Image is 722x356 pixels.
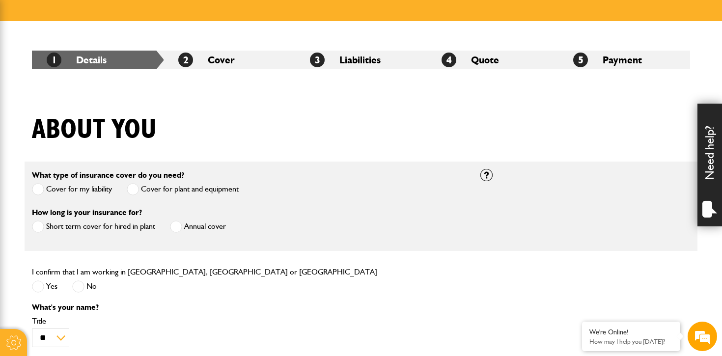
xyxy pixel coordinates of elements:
label: Cover for my liability [32,183,112,195]
em: Start Chat [134,279,178,293]
span: 2 [178,53,193,67]
div: Chat with us now [51,55,165,68]
label: Yes [32,280,57,293]
label: Title [32,317,466,325]
textarea: Type your message and hit 'Enter' [13,178,179,272]
span: 3 [310,53,325,67]
li: Details [32,51,164,69]
input: Enter your last name [13,91,179,112]
li: Quote [427,51,558,69]
h1: About you [32,113,157,146]
label: I confirm that I am working in [GEOGRAPHIC_DATA], [GEOGRAPHIC_DATA] or [GEOGRAPHIC_DATA] [32,268,377,276]
input: Enter your phone number [13,149,179,170]
li: Payment [558,51,690,69]
span: 1 [47,53,61,67]
label: Cover for plant and equipment [127,183,239,195]
li: Cover [164,51,295,69]
input: Enter your email address [13,120,179,141]
span: 4 [442,53,456,67]
label: No [72,280,97,293]
p: How may I help you today? [589,338,673,345]
p: What's your name? [32,303,466,311]
li: Liabilities [295,51,427,69]
span: 5 [573,53,588,67]
div: Need help? [697,104,722,226]
img: d_20077148190_company_1631870298795_20077148190 [17,55,41,68]
label: What type of insurance cover do you need? [32,171,184,179]
label: How long is your insurance for? [32,209,142,217]
label: Annual cover [170,220,226,233]
div: We're Online! [589,328,673,336]
label: Short term cover for hired in plant [32,220,155,233]
div: Minimize live chat window [161,5,185,28]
